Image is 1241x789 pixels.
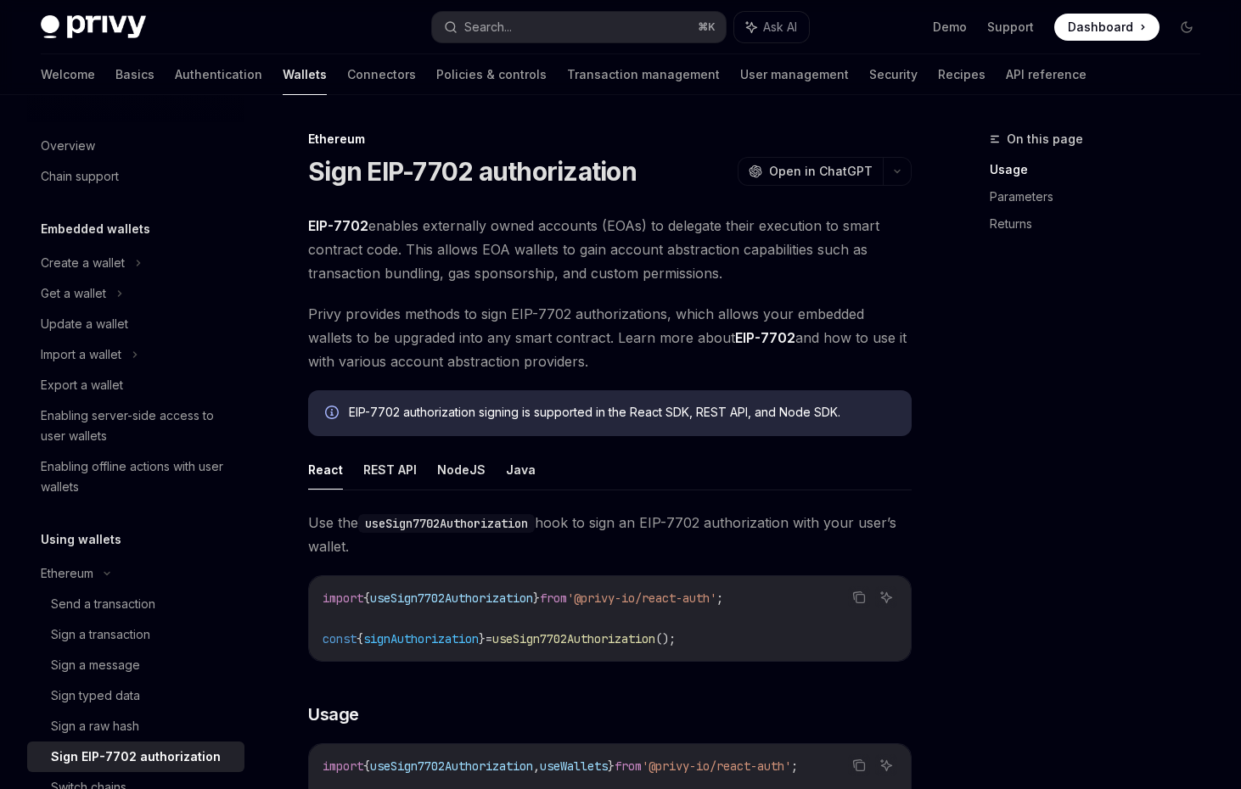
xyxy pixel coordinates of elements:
[41,283,106,304] div: Get a wallet
[363,758,370,774] span: {
[533,590,540,606] span: }
[1006,54,1087,95] a: API reference
[848,586,870,608] button: Copy the contents from the code block
[27,370,244,400] a: Export a wallet
[27,400,244,451] a: Enabling server-side access to user wallets
[41,563,93,584] div: Ethereum
[492,631,655,646] span: useSign7702Authorization
[370,590,533,606] span: useSign7702Authorization
[347,54,416,95] a: Connectors
[875,754,897,776] button: Ask AI
[27,131,244,161] a: Overview
[41,456,234,497] div: Enabling offline actions with user wallets
[41,314,128,334] div: Update a wallet
[51,655,140,675] div: Sign a message
[41,375,123,395] div: Export a wallet
[615,758,642,774] span: from
[41,54,95,95] a: Welcome
[41,529,121,550] h5: Using wallets
[533,758,540,774] span: ,
[349,404,895,422] div: EIP-7702 authorization signing is supported in the React SDK, REST API, and Node SDK.
[308,450,343,490] button: React
[323,631,357,646] span: const
[933,19,967,36] a: Demo
[51,747,221,767] div: Sign EIP-7702 authorization
[608,758,615,774] span: }
[363,590,370,606] span: {
[308,214,912,285] span: enables externally owned accounts (EOAs) to delegate their execution to smart contract code. This...
[642,758,791,774] span: '@privy-io/react-auth'
[27,589,244,619] a: Send a transaction
[41,15,146,39] img: dark logo
[486,631,492,646] span: =
[698,20,716,34] span: ⌘ K
[464,17,512,37] div: Search...
[1007,129,1083,149] span: On this page
[27,741,244,772] a: Sign EIP-7702 authorization
[1068,19,1133,36] span: Dashboard
[323,758,363,774] span: import
[308,156,637,187] h1: Sign EIP-7702 authorization
[41,136,95,156] div: Overview
[738,157,883,186] button: Open in ChatGPT
[27,619,244,650] a: Sign a transaction
[51,624,150,645] div: Sign a transaction
[655,631,676,646] span: ();
[990,183,1214,210] a: Parameters
[41,344,121,365] div: Import a wallet
[540,590,567,606] span: from
[51,594,155,614] div: Send a transaction
[479,631,486,646] span: }
[27,161,244,192] a: Chain support
[567,590,716,606] span: '@privy-io/react-auth'
[41,219,150,239] h5: Embedded wallets
[27,451,244,502] a: Enabling offline actions with user wallets
[370,758,533,774] span: useSign7702Authorization
[323,590,363,606] span: import
[308,302,912,373] span: Privy provides methods to sign EIP-7702 authorizations, which allows your embedded wallets to be ...
[283,54,327,95] a: Wallets
[791,758,798,774] span: ;
[27,680,244,711] a: Sign typed data
[990,156,1214,183] a: Usage
[358,514,535,533] code: useSign7702Authorization
[875,586,897,608] button: Ask AI
[51,685,140,706] div: Sign typed data
[325,406,342,422] svg: Info
[437,450,486,490] button: NodeJS
[716,590,723,606] span: ;
[41,166,119,187] div: Chain support
[763,19,797,36] span: Ask AI
[357,631,363,646] span: {
[1173,14,1200,41] button: Toggle dark mode
[41,253,125,273] div: Create a wallet
[506,450,536,490] button: Java
[540,758,608,774] span: useWallets
[567,54,720,95] a: Transaction management
[938,54,985,95] a: Recipes
[363,631,479,646] span: signAuthorization
[308,131,912,148] div: Ethereum
[41,406,234,446] div: Enabling server-side access to user wallets
[27,650,244,680] a: Sign a message
[1054,14,1160,41] a: Dashboard
[848,754,870,776] button: Copy the contents from the code block
[432,12,727,42] button: Search...⌘K
[308,702,359,726] span: Usage
[987,19,1034,36] a: Support
[990,210,1214,238] a: Returns
[308,511,912,558] span: Use the hook to sign an EIP-7702 authorization with your user’s wallet.
[308,217,368,235] a: EIP-7702
[769,163,873,180] span: Open in ChatGPT
[51,716,139,736] div: Sign a raw hash
[735,329,795,347] a: EIP-7702
[27,309,244,339] a: Update a wallet
[734,12,809,42] button: Ask AI
[869,54,918,95] a: Security
[436,54,547,95] a: Policies & controls
[175,54,262,95] a: Authentication
[115,54,154,95] a: Basics
[363,450,417,490] button: REST API
[27,711,244,741] a: Sign a raw hash
[740,54,849,95] a: User management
